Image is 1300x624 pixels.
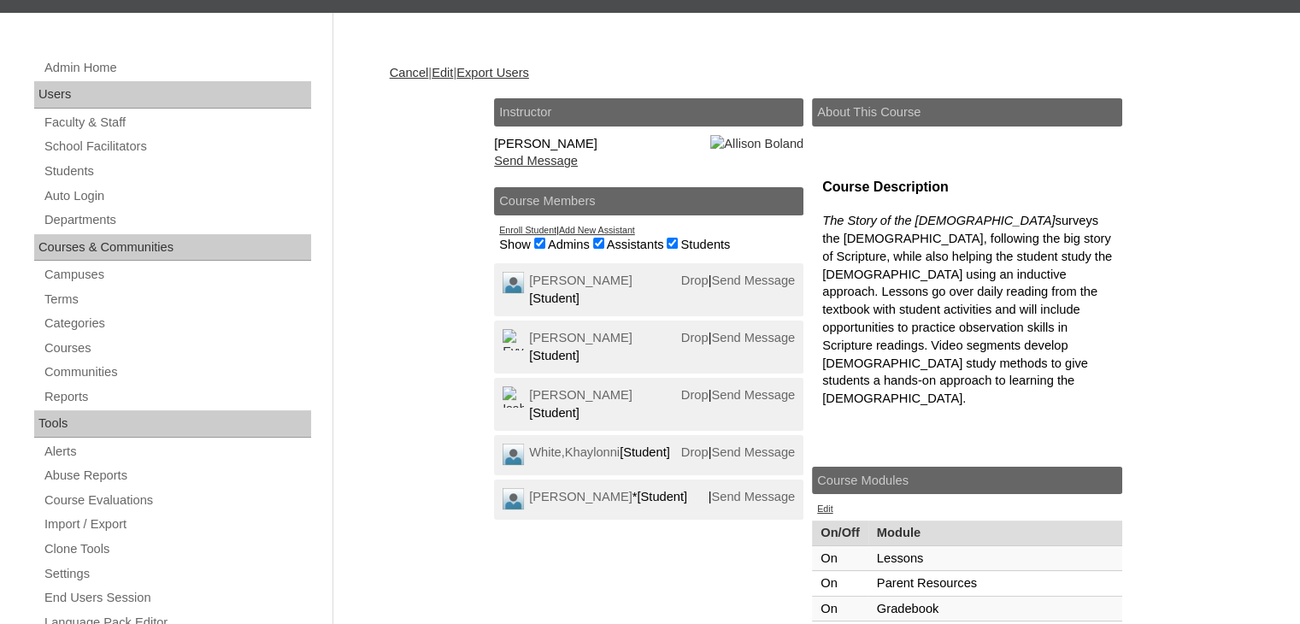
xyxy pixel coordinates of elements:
[812,597,868,622] td: On
[494,98,803,127] h2: Instructor
[868,521,1122,546] td: Module
[34,81,311,109] div: Users
[710,135,803,153] img: Allison Boland
[559,225,635,235] a: Add New Assistant
[43,441,311,462] a: Alerts
[711,388,795,402] a: Send Message
[681,329,795,347] span: |
[681,331,709,344] a: Drop
[43,112,311,133] a: Faculty & Staff
[43,136,311,157] a: School Facilitators
[390,66,429,79] a: Cancel
[681,272,795,290] span: |
[494,154,578,168] a: Send Message
[432,66,453,79] a: Edit
[34,410,311,438] div: Tools
[529,274,632,305] span: [Student]
[43,264,311,286] a: Campuses
[456,66,529,79] a: Export Users
[43,338,311,359] a: Courses
[529,445,670,459] span: [Student]
[812,467,1122,495] h2: Course Modules
[822,212,1112,408] p: surveys the [DEMOGRAPHIC_DATA], following the big story of Scripture, while also helping the stud...
[709,488,796,506] span: |
[503,272,524,293] img: Kenneth Miller
[868,571,1122,597] td: Parent Resources
[529,490,632,503] a: [PERSON_NAME]
[529,331,632,344] a: [PERSON_NAME]
[817,503,832,514] a: Edit
[681,388,709,402] a: Drop
[43,362,311,383] a: Communities
[822,214,1055,227] em: The Story of the [DEMOGRAPHIC_DATA]
[43,161,311,182] a: Students
[681,386,795,404] span: |
[494,98,803,170] div: [PERSON_NAME]
[43,563,311,585] a: Settings
[43,289,311,310] a: Terms
[812,98,1122,127] h2: About This Course
[812,571,868,597] td: On
[868,597,1122,622] td: Gradebook
[34,234,311,262] div: Courses & Communities
[681,274,709,287] a: Drop
[43,57,311,79] a: Admin Home
[499,225,556,235] a: Enroll Student
[711,331,795,344] a: Send Message
[503,386,524,408] img: Isabella White
[503,329,524,350] img: Evyn White
[812,521,868,546] td: On/Off
[494,224,803,259] div: |
[812,546,868,572] td: On
[529,388,632,420] span: [Student]
[43,587,311,609] a: End Users Session
[711,490,795,503] a: Send Message
[822,180,949,194] span: Course Description
[43,539,311,560] a: Clone Tools
[711,274,795,287] a: Send Message
[503,444,524,465] img: Khaylonni White
[868,546,1122,572] td: Lessons
[681,444,795,462] span: |
[43,490,311,511] a: Course Evaluations
[43,185,311,207] a: Auto Login
[529,490,687,503] span: *[Student]
[529,388,632,402] a: [PERSON_NAME]
[494,187,803,215] h2: Course Members
[43,386,311,408] a: Reports
[499,236,798,254] div: Show Admins Assistants Students
[529,331,632,362] span: [Student]
[681,445,709,459] a: Drop
[43,313,311,334] a: Categories
[43,465,311,486] a: Abuse Reports
[503,488,524,509] img: Josie Young
[43,209,311,231] a: Departments
[529,445,620,459] a: White,Khaylonni
[711,445,795,459] a: Send Message
[390,64,1236,82] div: | |
[529,274,632,287] a: [PERSON_NAME]
[43,514,311,535] a: Import / Export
